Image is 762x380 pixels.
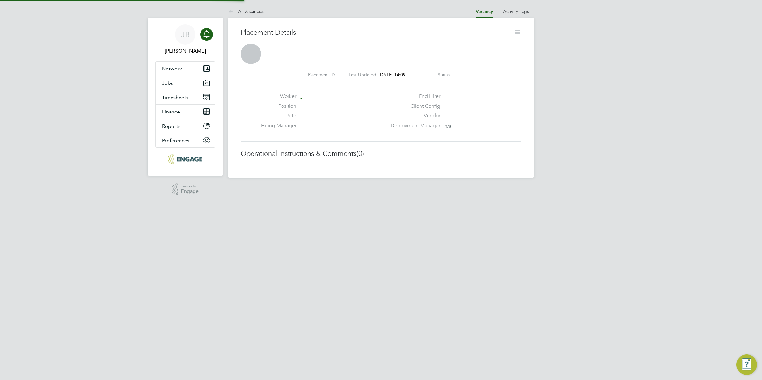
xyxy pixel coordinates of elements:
[156,76,215,90] button: Jobs
[162,123,180,129] span: Reports
[228,9,264,14] a: All Vacancies
[162,109,180,115] span: Finance
[387,122,440,129] label: Deployment Manager
[445,123,451,129] span: n/a
[379,72,408,77] span: [DATE] 14:09 -
[156,119,215,133] button: Reports
[503,9,529,14] a: Activity Logs
[181,183,199,189] span: Powered by
[356,149,364,158] span: (0)
[155,154,215,164] a: Go to home page
[155,47,215,55] span: Josh Boulding
[162,80,173,86] span: Jobs
[241,28,509,37] h3: Placement Details
[148,18,223,176] nav: Main navigation
[181,30,190,39] span: JB
[156,62,215,76] button: Network
[438,72,450,77] label: Status
[736,354,757,375] button: Engage Resource Center
[181,189,199,194] span: Engage
[162,94,188,100] span: Timesheets
[156,133,215,147] button: Preferences
[156,105,215,119] button: Finance
[162,137,189,143] span: Preferences
[308,72,335,77] label: Placement ID
[387,93,440,100] label: End Hirer
[261,122,296,129] label: Hiring Manager
[155,24,215,55] a: JB[PERSON_NAME]
[387,103,440,110] label: Client Config
[387,113,440,119] label: Vendor
[261,103,296,110] label: Position
[261,93,296,100] label: Worker
[168,154,202,164] img: protocol-logo-retina.png
[172,183,199,195] a: Powered byEngage
[156,90,215,104] button: Timesheets
[349,72,376,77] label: Last Updated
[241,149,521,158] h3: Operational Instructions & Comments
[162,66,182,72] span: Network
[476,9,493,14] a: Vacancy
[261,113,296,119] label: Site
